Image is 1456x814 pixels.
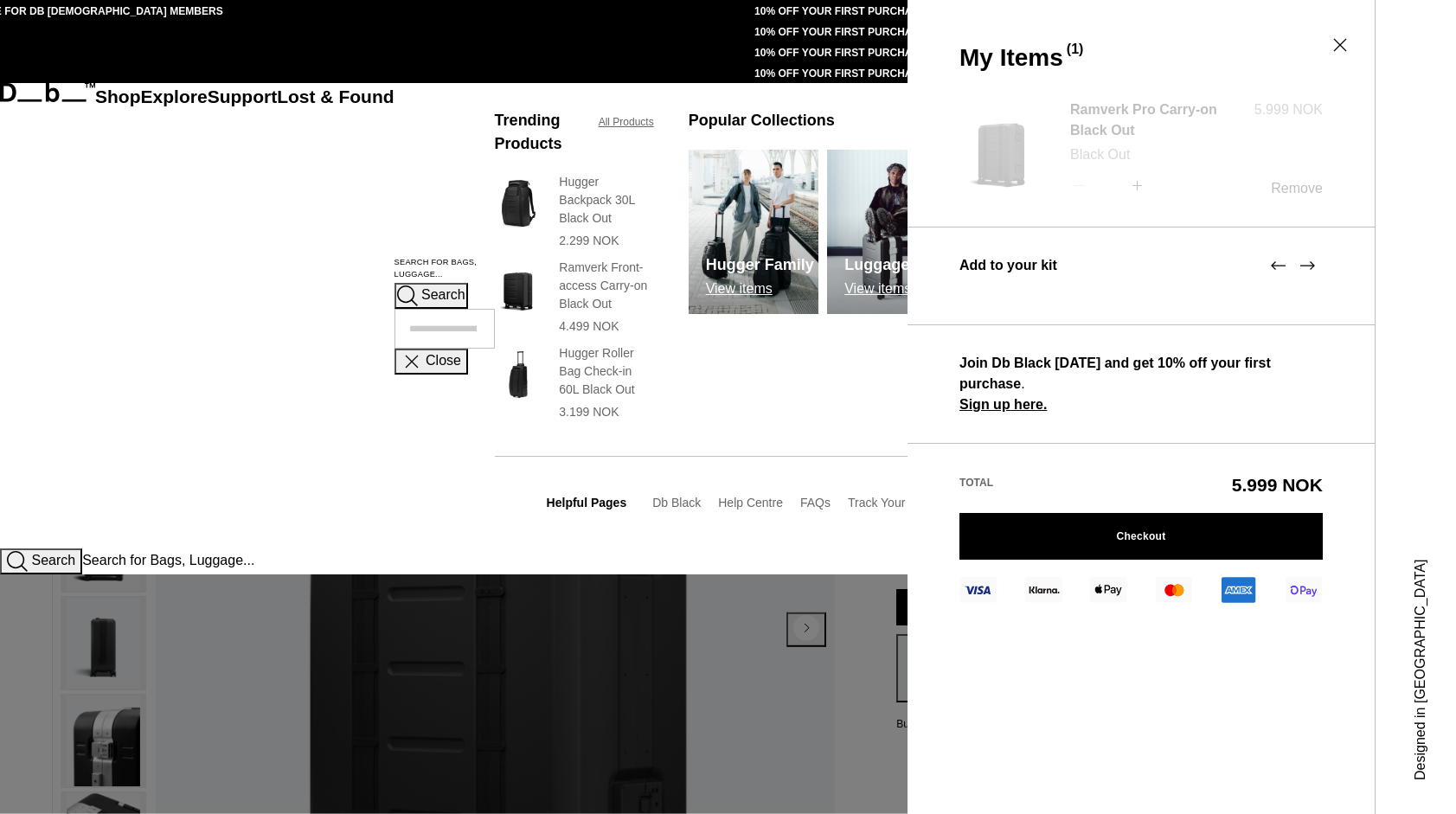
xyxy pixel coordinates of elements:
[426,353,461,368] span: Close
[706,253,814,277] h3: Hugger Family
[754,5,1147,17] a: 10% OFF YOUR FIRST PURCHASE FOR DB [DEMOGRAPHIC_DATA] MEMBERS
[495,173,654,250] a: Hugger Backpack 30L Black Out Hugger Backpack 30L Black Out 2.299 NOK
[495,259,542,319] img: Ramverk Front-access Carry-on Black Out
[1067,39,1084,60] span: (1)
[754,47,1147,59] a: 10% OFF YOUR FIRST PURCHASE FOR DB [DEMOGRAPHIC_DATA] MEMBERS
[959,397,1047,412] a: Sign up here.
[141,87,208,106] a: Explore
[394,257,495,281] label: Search for Bags, Luggage...
[959,255,1323,276] h3: Add to your kit
[394,349,468,375] button: Close
[959,513,1323,560] a: Checkout
[706,281,814,297] p: View items
[495,344,654,421] a: Hugger Roller Bag Check-in 60L Black Out Hugger Roller Bag Check-in 60L Black Out 3.199 NOK
[559,319,619,333] span: 4.499 NOK
[959,477,993,489] span: Total
[959,40,1319,76] div: My Items
[754,67,1147,80] a: 10% OFF YOUR FIRST PURCHASE FOR DB [DEMOGRAPHIC_DATA] MEMBERS
[277,87,394,106] a: Lost & Found
[848,496,940,510] a: Track Your Order
[95,83,394,548] nav: Main Navigation
[559,234,619,247] span: 2.299 NOK
[559,344,653,399] h3: Hugger Roller Bag Check-in 60L Black Out
[495,109,581,156] h3: Trending Products
[547,494,627,512] h3: Helpful Pages
[959,356,1271,391] strong: Join Db Black [DATE] and get 10% off your first purchase
[559,173,653,228] h3: Hugger Backpack 30L Black Out
[559,405,619,419] span: 3.199 NOK
[559,259,653,313] h3: Ramverk Front-access Carry-on Black Out
[689,150,819,314] a: Db Hugger Family View items
[844,253,911,277] h3: Luggage
[421,287,465,302] span: Search
[1410,521,1431,780] p: Designed in [GEOGRAPHIC_DATA]
[800,496,831,510] a: FAQs
[827,150,958,314] img: Db
[689,109,835,132] h3: Popular Collections
[599,114,654,130] a: All Products
[1232,475,1323,495] span: 5.999 NOK
[844,281,911,297] p: View items
[495,344,542,405] img: Hugger Roller Bag Check-in 60L Black Out
[495,173,542,234] img: Hugger Backpack 30L Black Out
[827,150,958,314] a: Db Luggage View items
[208,87,278,106] a: Support
[31,553,75,567] span: Search
[689,150,819,314] img: Db
[754,26,1147,38] a: 10% OFF YOUR FIRST PURCHASE FOR DB [DEMOGRAPHIC_DATA] MEMBERS
[95,87,141,106] a: Shop
[394,283,468,309] button: Search
[652,496,701,510] a: Db Black
[718,496,783,510] a: Help Centre
[959,353,1323,415] p: .
[495,259,654,336] a: Ramverk Front-access Carry-on Black Out Ramverk Front-access Carry-on Black Out 4.499 NOK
